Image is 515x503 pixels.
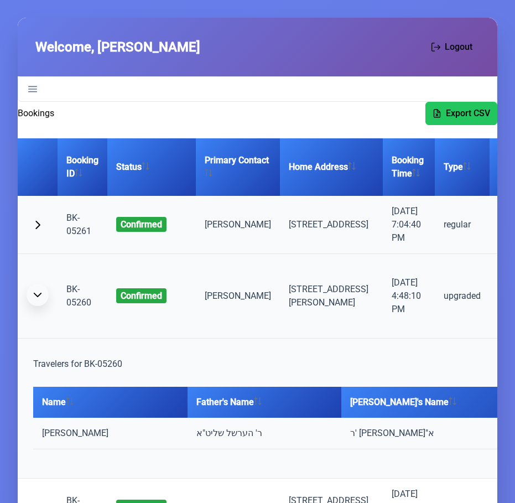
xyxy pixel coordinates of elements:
[116,217,167,232] span: confirmed
[107,138,196,196] th: Status
[116,288,167,303] span: confirmed
[18,107,54,120] h2: Bookings
[383,138,435,196] th: Booking Time
[424,35,480,59] button: Logout
[383,196,435,254] td: [DATE] 7:04:40 PM
[58,138,107,196] th: Booking ID
[196,254,280,339] td: [PERSON_NAME]
[383,254,435,339] td: [DATE] 4:48:10 PM
[435,196,490,254] td: regular
[280,138,383,196] th: Home Address
[196,196,280,254] td: [PERSON_NAME]
[446,107,490,120] span: Export CSV
[435,254,490,339] td: upgraded
[188,418,341,449] td: ר' הערשל שליט"א
[33,357,122,371] h5: Travelers for BK-05260
[445,40,472,54] span: Logout
[188,387,341,418] th: Father's Name
[35,37,200,57] span: Welcome, [PERSON_NAME]
[425,102,497,125] button: Export CSV
[280,196,383,254] td: [STREET_ADDRESS]
[66,284,91,308] a: BK-05260
[33,418,188,449] td: [PERSON_NAME]
[33,387,188,418] th: Name
[435,138,490,196] th: Type
[66,212,91,236] a: BK-05261
[280,254,383,339] td: [STREET_ADDRESS] [PERSON_NAME]
[196,138,280,196] th: Primary Contact
[25,81,40,97] a: Navigation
